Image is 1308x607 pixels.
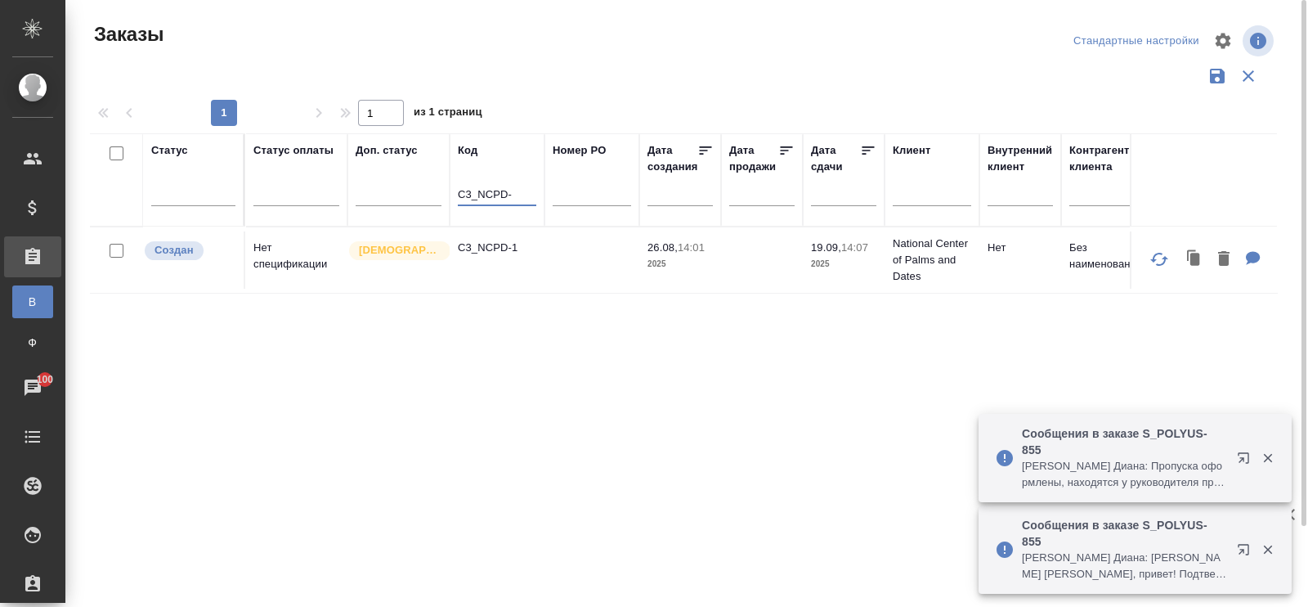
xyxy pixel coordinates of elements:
div: Выставляется автоматически для первых 3 заказов нового контактного лица. Особое внимание [347,240,441,262]
span: Ф [20,335,45,351]
div: Номер PO [553,142,606,159]
p: Нет [988,240,1053,256]
div: Контрагент клиента [1069,142,1148,175]
div: Доп. статус [356,142,418,159]
p: 2025 [811,256,876,272]
p: Сообщения в заказе S_POLYUS-855 [1022,425,1226,458]
span: 100 [27,371,64,388]
p: National Center of Palms and Dates [893,236,971,285]
button: Клонировать [1179,243,1210,277]
button: Закрыть [1251,451,1284,465]
div: Дата создания [647,142,697,175]
td: Нет спецификации [245,232,347,289]
button: Сохранить фильтры [1202,61,1233,92]
span: Настроить таблицу [1203,21,1243,61]
a: Ф [12,326,53,359]
p: 2025 [647,256,713,272]
p: C3_NCPD-1 [458,240,536,256]
button: Открыть в новой вкладке [1227,442,1266,481]
div: split button [1069,29,1203,54]
p: 14:01 [678,241,705,254]
div: Дата сдачи [811,142,860,175]
button: Закрыть [1251,542,1284,557]
p: [DEMOGRAPHIC_DATA] [359,242,441,259]
p: 26.08, [647,241,678,254]
button: Открыть в новой вкладке [1227,533,1266,573]
div: Клиент [893,142,930,159]
p: 14:07 [841,241,868,254]
span: Заказы [90,21,163,47]
button: Сбросить фильтры [1233,61,1264,92]
p: [PERSON_NAME] Диана: [PERSON_NAME] [PERSON_NAME], привет! Подтверждаем, что для [PERSON_NAME] сог... [1022,550,1226,582]
p: Без наименования [1069,240,1148,272]
span: Посмотреть информацию [1243,25,1277,56]
div: Дата продажи [729,142,778,175]
p: Сообщения в заказе S_POLYUS-855 [1022,517,1226,550]
div: Код [458,142,477,159]
div: Внутренний клиент [988,142,1053,175]
span: В [20,294,45,310]
p: 19.09, [811,241,841,254]
a: 100 [4,367,61,408]
button: Обновить [1140,240,1179,279]
p: [PERSON_NAME] Диана: Пропуска оформлены, находятся у руководителя проекта – [PERSON_NAME]. По при... [1022,458,1226,491]
div: Статус оплаты [253,142,334,159]
a: В [12,286,53,318]
div: Статус [151,142,188,159]
span: из 1 страниц [414,102,482,126]
p: Создан [155,242,194,259]
button: Удалить [1210,243,1238,277]
div: Выставляется автоматически при создании заказа [143,240,235,262]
